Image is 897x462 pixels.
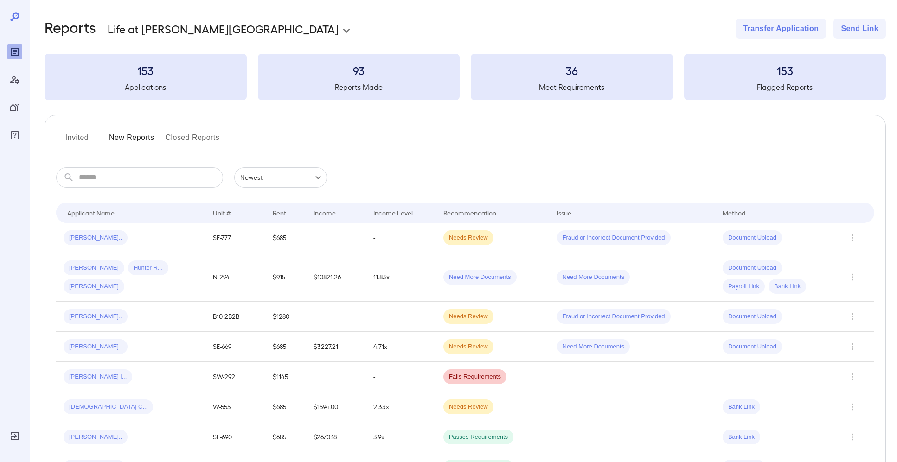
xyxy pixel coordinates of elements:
span: Payroll Link [723,282,765,291]
span: Document Upload [723,234,782,242]
h5: Applications [45,82,247,93]
span: Passes Requirements [443,433,513,442]
td: SE-669 [205,332,265,362]
div: Manage Users [7,72,22,87]
div: Issue [557,207,572,218]
td: $685 [265,223,306,253]
button: Row Actions [845,230,860,245]
span: Hunter R... [128,264,168,272]
button: Row Actions [845,430,860,444]
button: Transfer Application [736,19,826,39]
span: [DEMOGRAPHIC_DATA] C... [64,403,153,411]
td: - [366,223,436,253]
span: Bank Link [769,282,806,291]
h3: 153 [45,63,247,78]
span: Fails Requirements [443,373,506,381]
span: Needs Review [443,342,493,351]
span: Bank Link [723,403,760,411]
td: - [366,302,436,332]
h5: Meet Requirements [471,82,673,93]
div: Reports [7,44,22,59]
td: $915 [265,253,306,302]
button: Row Actions [845,369,860,384]
div: Log Out [7,429,22,443]
div: Income Level [373,207,413,218]
td: $1594.00 [306,392,366,422]
button: New Reports [109,130,154,152]
span: Bank Link [723,433,760,442]
td: W-555 [205,392,265,422]
td: 4.71x [366,332,436,362]
span: [PERSON_NAME] [64,282,124,291]
td: $3227.21 [306,332,366,362]
td: 2.33x [366,392,436,422]
td: N-294 [205,253,265,302]
h5: Reports Made [258,82,460,93]
button: Closed Reports [166,130,220,152]
td: SW-292 [205,362,265,392]
span: Need More Documents [557,342,630,351]
td: 3.9x [366,422,436,452]
span: [PERSON_NAME].. [64,433,128,442]
div: Newest [234,167,327,188]
h3: 36 [471,63,673,78]
span: Needs Review [443,234,493,242]
div: Manage Properties [7,100,22,115]
div: Method [723,207,745,218]
td: B10-2B2B [205,302,265,332]
span: Fraud or Incorrect Document Provided [557,234,671,242]
button: Row Actions [845,339,860,354]
div: Recommendation [443,207,496,218]
div: Unit # [213,207,231,218]
td: $10821.26 [306,253,366,302]
h3: 153 [684,63,886,78]
button: Row Actions [845,399,860,414]
span: Needs Review [443,312,493,321]
td: $1280 [265,302,306,332]
td: $685 [265,422,306,452]
span: [PERSON_NAME] l... [64,373,132,381]
div: Income [314,207,336,218]
td: $2670.18 [306,422,366,452]
td: $1145 [265,362,306,392]
span: Fraud or Incorrect Document Provided [557,312,671,321]
td: - [366,362,436,392]
td: $685 [265,332,306,362]
button: Invited [56,130,98,152]
button: Row Actions [845,309,860,324]
div: Applicant Name [67,207,115,218]
td: SE-690 [205,422,265,452]
span: [PERSON_NAME] [64,264,124,272]
span: Document Upload [723,264,782,272]
span: Need More Documents [557,273,630,282]
td: SE-777 [205,223,265,253]
h2: Reports [45,19,96,39]
div: Rent [273,207,288,218]
span: Needs Review [443,403,493,411]
td: 11.83x [366,253,436,302]
span: [PERSON_NAME].. [64,342,128,351]
button: Send Link [833,19,886,39]
span: Document Upload [723,312,782,321]
h5: Flagged Reports [684,82,886,93]
span: [PERSON_NAME].. [64,234,128,242]
span: [PERSON_NAME].. [64,312,128,321]
h3: 93 [258,63,460,78]
span: Need More Documents [443,273,517,282]
div: FAQ [7,128,22,143]
span: Document Upload [723,342,782,351]
summary: 153Applications93Reports Made36Meet Requirements153Flagged Reports [45,54,886,100]
button: Row Actions [845,270,860,285]
p: Life at [PERSON_NAME][GEOGRAPHIC_DATA] [108,21,339,36]
td: $685 [265,392,306,422]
